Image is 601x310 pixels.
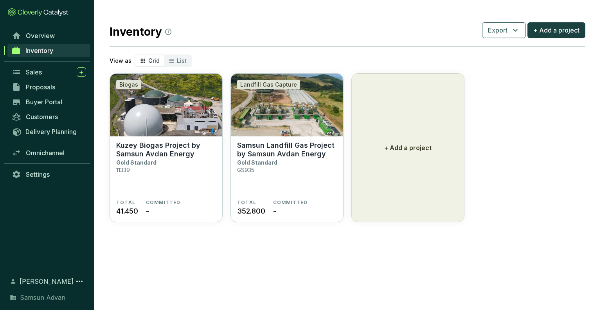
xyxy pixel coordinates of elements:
[116,167,130,173] p: 11339
[8,80,90,94] a: Proposals
[25,128,77,136] span: Delivery Planning
[237,206,265,216] span: 352.800
[533,25,579,35] span: + Add a project
[146,206,149,216] span: -
[135,54,192,67] div: segmented control
[148,57,160,64] span: Grid
[237,141,337,158] p: Samsun Landfill Gas Project by Samsun Avdan Energy
[26,32,55,40] span: Overview
[26,68,42,76] span: Sales
[8,95,90,109] a: Buyer Portal
[8,65,90,79] a: Sales
[351,73,464,222] button: + Add a project
[488,25,507,35] span: Export
[8,125,90,138] a: Delivery Planning
[26,98,62,106] span: Buyer Portal
[116,199,135,206] span: TOTAL
[8,110,90,123] a: Customers
[116,80,141,89] div: Biogas
[26,113,58,121] span: Customers
[231,74,343,136] img: Samsun Landfill Gas Project by Samsun Avdan Energy
[146,199,181,206] span: COMMITTED
[237,80,300,89] div: Landfill Gas Capture
[116,206,138,216] span: 41.450
[20,277,74,286] span: [PERSON_NAME]
[273,206,276,216] span: -
[230,73,344,222] a: Samsun Landfill Gas Project by Samsun Avdan EnergyLandfill Gas CaptureSamsun Landfill Gas Project...
[110,73,223,222] a: Kuzey Biogas Project by Samsun Avdan EnergyBiogasKuzey Biogas Project by Samsun Avdan EnergyGold ...
[8,146,90,160] a: Omnichannel
[7,44,90,57] a: Inventory
[384,143,432,152] p: + Add a project
[8,29,90,42] a: Overview
[25,47,53,54] span: Inventory
[116,159,157,166] p: Gold Standard
[237,167,254,173] p: GS935
[273,199,308,206] span: COMMITTED
[110,57,131,65] p: View as
[26,149,65,157] span: Omnichannel
[20,293,65,302] span: Samsun Advan
[110,74,222,136] img: Kuzey Biogas Project by Samsun Avdan Energy
[26,83,55,91] span: Proposals
[237,159,277,166] p: Gold Standard
[26,170,50,178] span: Settings
[116,141,216,158] p: Kuzey Biogas Project by Samsun Avdan Energy
[482,22,526,38] button: Export
[527,22,585,38] button: + Add a project
[177,57,187,64] span: List
[8,168,90,181] a: Settings
[110,24,171,40] h2: Inventory
[237,199,256,206] span: TOTAL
